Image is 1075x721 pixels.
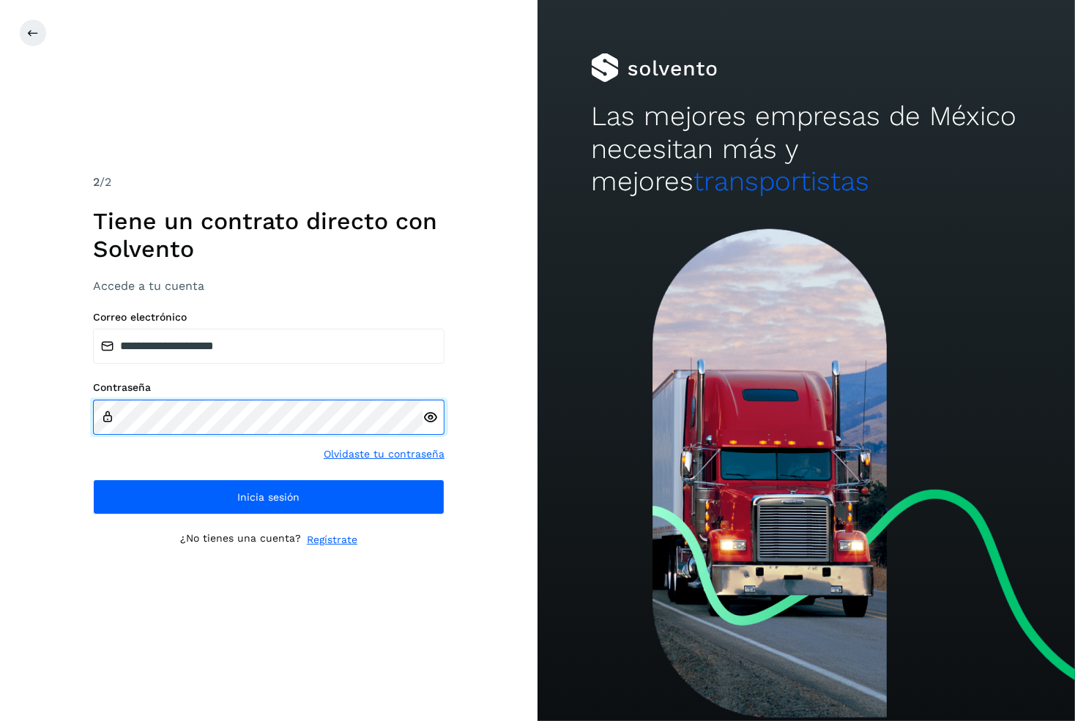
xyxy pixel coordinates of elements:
a: Regístrate [307,532,357,548]
div: /2 [93,173,444,191]
label: Contraseña [93,381,444,394]
button: Inicia sesión [93,479,444,515]
h1: Tiene un contrato directo con Solvento [93,207,444,264]
a: Olvidaste tu contraseña [324,447,444,462]
span: Inicia sesión [238,492,300,502]
h2: Las mejores empresas de México necesitan más y mejores [591,100,1021,198]
h3: Accede a tu cuenta [93,279,444,293]
span: transportistas [693,165,869,197]
span: 2 [93,175,100,189]
label: Correo electrónico [93,311,444,324]
p: ¿No tienes una cuenta? [180,532,301,548]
